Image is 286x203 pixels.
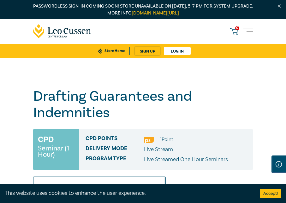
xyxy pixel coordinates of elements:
[160,135,173,144] li: 1 Point
[164,47,191,55] a: Log in
[86,135,144,144] span: CPD Points
[38,145,74,158] small: Seminar (1 Hour)
[144,155,228,164] p: Live Streamed One Hour Seminars
[235,26,239,30] span: 0
[5,189,251,197] div: This website uses cookies to enhance the user experience.
[86,145,144,154] span: Delivery Mode
[132,10,179,16] a: [DOMAIN_NAME][URL]
[86,155,144,164] span: Program type
[144,137,154,143] img: Professional Skills
[135,47,160,55] a: sign up
[38,134,54,145] h3: CPD
[33,3,253,17] p: Passwordless sign-in coming soon! Store unavailable on [DATE], 5–7 PM for system upgrade. More info
[276,161,282,167] img: Information Icon
[277,3,282,9] img: Close
[243,27,253,36] button: Toggle navigation
[93,47,130,55] a: Store Home
[260,189,281,198] button: Accept cookies
[144,146,173,153] span: Live Stream
[33,88,253,121] h1: Drafting Guarantees and Indemnities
